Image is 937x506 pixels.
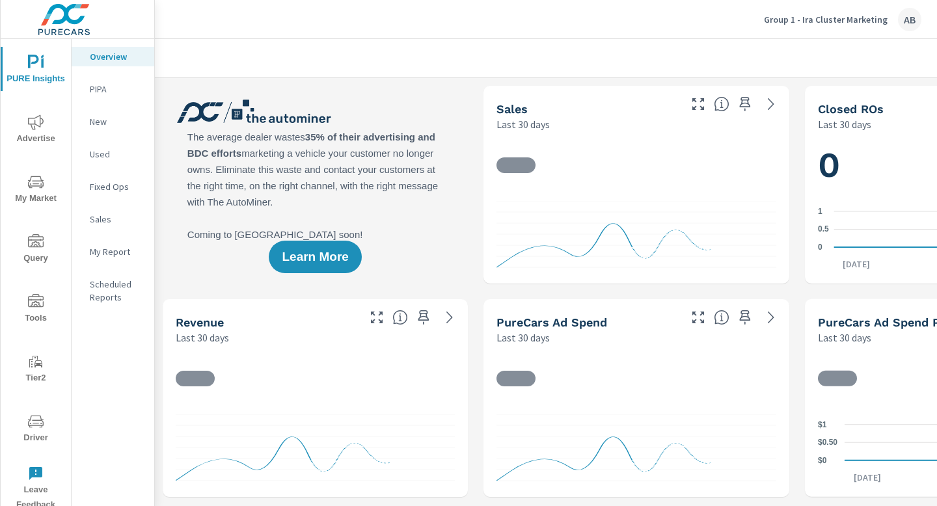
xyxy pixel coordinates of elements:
[90,83,144,96] p: PIPA
[176,315,224,329] h5: Revenue
[5,354,67,386] span: Tier2
[90,278,144,304] p: Scheduled Reports
[5,294,67,326] span: Tools
[898,8,921,31] div: AB
[72,209,154,229] div: Sales
[845,471,890,484] p: [DATE]
[818,330,871,345] p: Last 30 days
[735,94,755,114] span: Save this to your personalized report
[761,94,781,114] a: See more details in report
[72,47,154,66] div: Overview
[72,274,154,307] div: Scheduled Reports
[72,144,154,164] div: Used
[413,307,434,328] span: Save this to your personalized report
[764,14,888,25] p: Group 1 - Ira Cluster Marketing
[818,207,822,216] text: 1
[818,438,837,447] text: $0.50
[72,112,154,131] div: New
[90,50,144,63] p: Overview
[834,258,879,271] p: [DATE]
[72,79,154,99] div: PIPA
[496,102,528,116] h5: Sales
[5,55,67,87] span: PURE Insights
[392,310,408,325] span: Total sales revenue over the selected date range. [Source: This data is sourced from the dealer’s...
[269,241,361,273] button: Learn More
[496,315,607,329] h5: PureCars Ad Spend
[5,174,67,206] span: My Market
[5,114,67,146] span: Advertise
[72,177,154,196] div: Fixed Ops
[90,148,144,161] p: Used
[818,456,827,465] text: $0
[818,420,827,429] text: $1
[5,234,67,266] span: Query
[282,251,348,263] span: Learn More
[176,330,229,345] p: Last 30 days
[5,414,67,446] span: Driver
[818,243,822,252] text: 0
[90,245,144,258] p: My Report
[90,213,144,226] p: Sales
[366,307,387,328] button: Make Fullscreen
[818,116,871,132] p: Last 30 days
[496,330,550,345] p: Last 30 days
[688,94,709,114] button: Make Fullscreen
[761,307,781,328] a: See more details in report
[439,307,460,328] a: See more details in report
[72,242,154,261] div: My Report
[90,115,144,128] p: New
[90,180,144,193] p: Fixed Ops
[714,310,729,325] span: Total cost of media for all PureCars channels for the selected dealership group over the selected...
[735,307,755,328] span: Save this to your personalized report
[714,96,729,112] span: Number of vehicles sold by the dealership over the selected date range. [Source: This data is sou...
[688,307,709,328] button: Make Fullscreen
[818,102,884,116] h5: Closed ROs
[496,116,550,132] p: Last 30 days
[818,225,829,234] text: 0.5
